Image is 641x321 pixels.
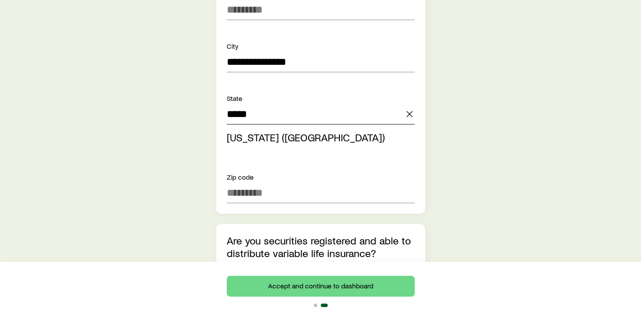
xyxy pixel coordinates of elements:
li: Texas (TX) [227,128,409,147]
div: Zip code [227,172,415,182]
span: [US_STATE] ([GEOGRAPHIC_DATA]) [227,131,385,144]
div: State [227,93,415,104]
button: Accept and continue to dashboard [227,276,415,297]
div: City [227,41,415,51]
label: Are you securities registered and able to distribute variable life insurance? [227,234,411,259]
